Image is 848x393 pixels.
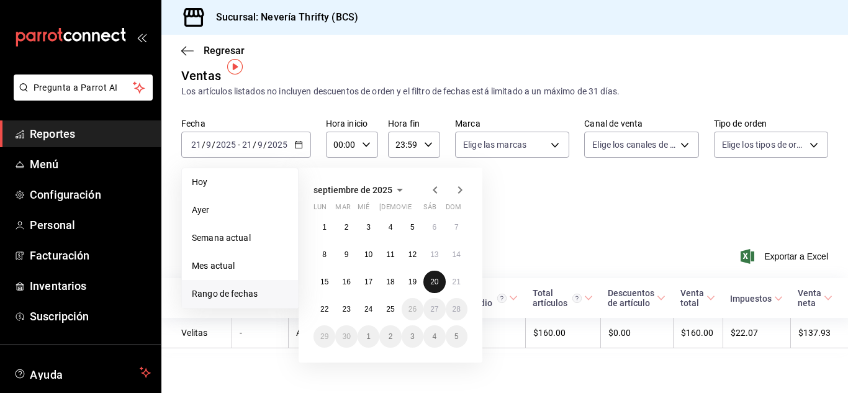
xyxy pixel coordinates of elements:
[206,10,358,25] h3: Sucursal: Nevería Thrifty (BCS)
[408,305,417,314] abbr: 26 de septiembre de 2025
[446,271,467,293] button: 21 de septiembre de 2025
[366,223,371,232] abbr: 3 de septiembre de 2025
[446,325,467,348] button: 5 de octubre de 2025
[313,203,327,216] abbr: lunes
[30,156,151,173] span: Menú
[30,247,151,264] span: Facturación
[366,332,371,341] abbr: 1 de octubre de 2025
[455,119,569,128] label: Marca
[730,294,783,304] span: Impuestos
[364,250,372,259] abbr: 10 de septiembre de 2025
[525,318,600,348] td: $160.00
[212,140,215,150] span: /
[181,45,245,56] button: Regresar
[430,278,438,286] abbr: 20 de septiembre de 2025
[410,223,415,232] abbr: 5 de septiembre de 2025
[227,59,243,75] button: Tooltip marker
[454,332,459,341] abbr: 5 de octubre de 2025
[205,140,212,150] input: --
[423,325,445,348] button: 4 de octubre de 2025
[446,216,467,238] button: 7 de septiembre de 2025
[608,288,665,308] span: Descuentos de artículo
[423,271,445,293] button: 20 de septiembre de 2025
[215,140,237,150] input: ----
[533,288,582,308] div: Total artículos
[322,223,327,232] abbr: 1 de septiembre de 2025
[192,232,288,245] span: Semana actual
[446,298,467,320] button: 28 de septiembre de 2025
[342,278,350,286] abbr: 16 de septiembre de 2025
[192,176,288,189] span: Hoy
[798,288,821,308] div: Venta neta
[608,288,654,308] div: Descuentos de artículo
[30,365,135,380] span: Ayuda
[192,260,288,273] span: Mes actual
[14,75,153,101] button: Pregunta a Parrot AI
[313,183,407,197] button: septiembre de 2025
[389,223,393,232] abbr: 4 de septiembre de 2025
[454,223,459,232] abbr: 7 de septiembre de 2025
[402,216,423,238] button: 5 de septiembre de 2025
[342,332,350,341] abbr: 30 de septiembre de 2025
[335,216,357,238] button: 2 de septiembre de 2025
[680,288,715,308] span: Venta total
[364,305,372,314] abbr: 24 de septiembre de 2025
[30,186,151,203] span: Configuración
[386,250,394,259] abbr: 11 de septiembre de 2025
[379,216,401,238] button: 4 de septiembre de 2025
[313,185,392,195] span: septiembre de 2025
[423,298,445,320] button: 27 de septiembre de 2025
[463,138,526,151] span: Elige las marcas
[379,298,401,320] button: 25 de septiembre de 2025
[389,332,393,341] abbr: 2 de octubre de 2025
[379,325,401,348] button: 2 de octubre de 2025
[161,318,232,348] td: Velitas
[430,250,438,259] abbr: 13 de septiembre de 2025
[326,119,378,128] label: Hora inicio
[342,305,350,314] abbr: 23 de septiembre de 2025
[358,271,379,293] button: 17 de septiembre de 2025
[453,250,461,259] abbr: 14 de septiembre de 2025
[408,250,417,259] abbr: 12 de septiembre de 2025
[267,140,288,150] input: ----
[722,138,805,151] span: Elige los tipos de orden
[204,45,245,56] span: Regresar
[30,217,151,233] span: Personal
[584,119,698,128] label: Canal de venta
[30,278,151,294] span: Inventarios
[202,140,205,150] span: /
[430,305,438,314] abbr: 27 de septiembre de 2025
[192,287,288,300] span: Rango de fechas
[743,249,828,264] button: Exportar a Excel
[798,288,832,308] span: Venta neta
[680,288,704,308] div: Venta total
[191,140,202,150] input: --
[313,325,335,348] button: 29 de septiembre de 2025
[238,140,240,150] span: -
[137,32,147,42] button: open_drawer_menu
[714,119,828,128] label: Tipo de orden
[600,318,673,348] td: $0.00
[453,278,461,286] abbr: 21 de septiembre de 2025
[358,243,379,266] button: 10 de septiembre de 2025
[345,223,349,232] abbr: 2 de septiembre de 2025
[358,298,379,320] button: 24 de septiembre de 2025
[181,66,221,85] div: Ventas
[345,250,349,259] abbr: 9 de septiembre de 2025
[364,278,372,286] abbr: 17 de septiembre de 2025
[423,243,445,266] button: 13 de septiembre de 2025
[572,294,582,303] svg: El total artículos considera cambios de precios en los artículos así como costos adicionales por ...
[446,243,467,266] button: 14 de septiembre de 2025
[288,318,333,348] td: Artículo
[322,250,327,259] abbr: 8 de septiembre de 2025
[730,294,772,304] div: Impuestos
[335,243,357,266] button: 9 de septiembre de 2025
[432,332,436,341] abbr: 4 de octubre de 2025
[34,81,133,94] span: Pregunta a Parrot AI
[446,203,461,216] abbr: domingo
[423,203,436,216] abbr: sábado
[388,119,440,128] label: Hora fin
[453,305,461,314] abbr: 28 de septiembre de 2025
[432,223,436,232] abbr: 6 de septiembre de 2025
